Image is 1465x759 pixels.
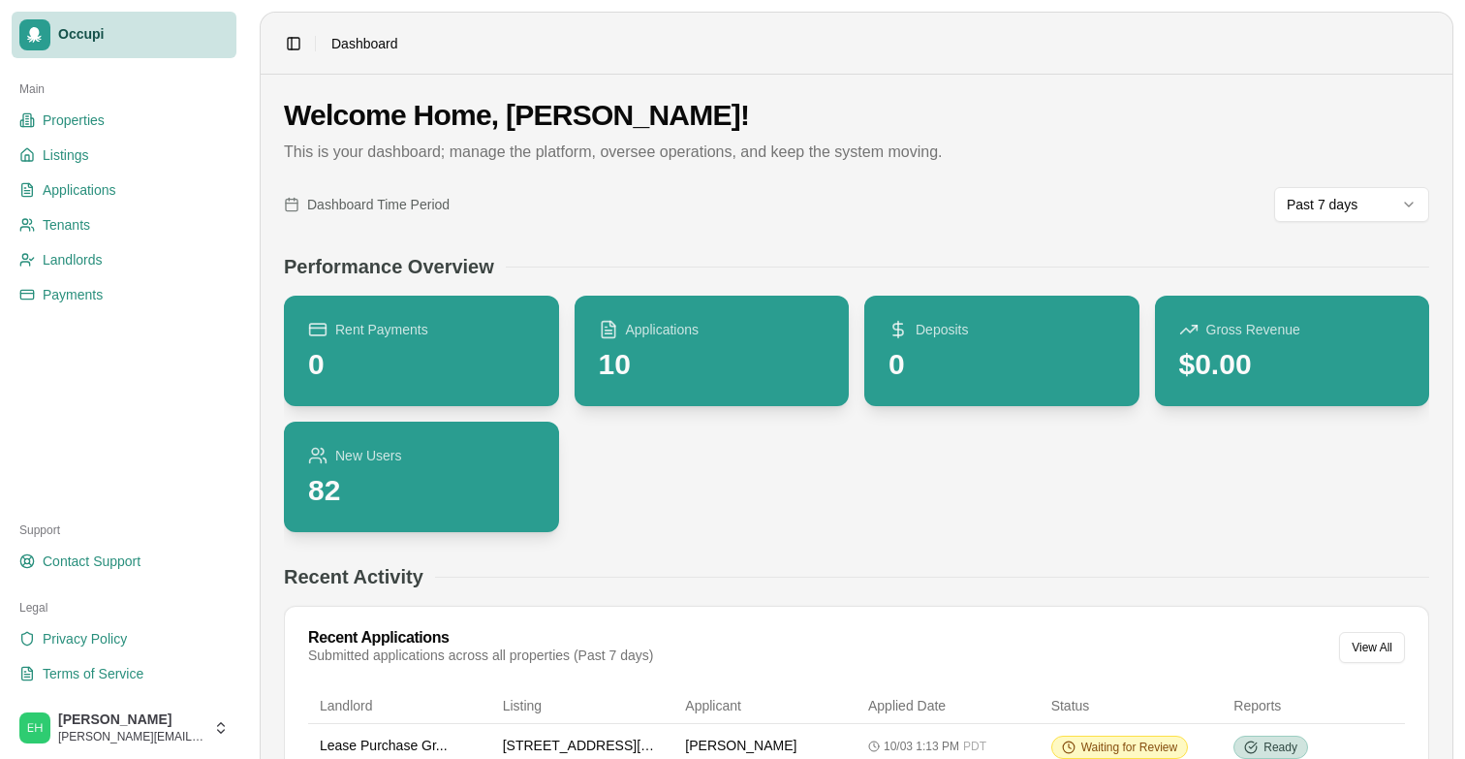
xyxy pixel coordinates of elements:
[335,446,401,465] span: New Users
[320,736,448,755] span: Lease Purchase Gr...
[335,320,428,339] span: Rent Payments
[331,34,398,53] span: Dashboard
[12,105,236,136] a: Properties
[1233,698,1281,713] span: Reports
[43,250,103,269] span: Landlords
[1206,320,1300,339] span: Gross Revenue
[284,563,423,590] h2: Recent Activity
[12,12,236,58] a: Occupi
[320,698,373,713] span: Landlord
[12,705,236,751] button: Emily Hart[PERSON_NAME][PERSON_NAME][EMAIL_ADDRESS][DOMAIN_NAME]
[884,739,959,754] span: 10/03 1:13 PM
[916,320,968,339] span: Deposits
[43,629,127,648] span: Privacy Policy
[12,244,236,275] a: Landlords
[43,215,90,235] span: Tenants
[308,347,428,382] div: 0
[503,736,663,755] span: [STREET_ADDRESS][PERSON_NAME]
[503,698,542,713] span: Listing
[12,174,236,206] a: Applications
[43,664,143,683] span: Terms of Service
[43,180,116,200] span: Applications
[308,473,401,508] div: 82
[12,74,236,105] div: Main
[43,552,140,571] span: Contact Support
[685,736,796,755] span: [PERSON_NAME]
[58,729,205,744] span: [PERSON_NAME][EMAIL_ADDRESS][DOMAIN_NAME]
[331,34,398,53] nav: breadcrumb
[1339,632,1405,663] button: View All
[626,320,700,339] span: Applications
[12,546,236,577] a: Contact Support
[599,347,700,382] div: 10
[284,98,1429,133] h1: Welcome Home, [PERSON_NAME]!
[43,111,105,130] span: Properties
[888,347,968,382] div: 0
[12,279,236,310] a: Payments
[868,698,946,713] span: Applied Date
[12,623,236,654] a: Privacy Policy
[12,592,236,623] div: Legal
[58,26,229,44] span: Occupi
[963,739,986,754] span: PDT
[19,712,50,743] img: Emily Hart
[12,658,236,689] a: Terms of Service
[12,209,236,240] a: Tenants
[43,145,88,165] span: Listings
[1263,740,1297,755] span: Ready
[43,285,103,304] span: Payments
[307,195,450,214] span: Dashboard Time Period
[58,712,205,729] span: [PERSON_NAME]
[1051,698,1090,713] span: Status
[12,140,236,171] a: Listings
[1179,347,1300,382] div: $0.00
[685,698,741,713] span: Applicant
[12,515,236,546] div: Support
[284,253,494,280] h2: Performance Overview
[1081,740,1178,755] span: Waiting for Review
[308,646,653,665] div: Submitted applications across all properties (Past 7 days)
[284,141,1429,164] p: This is your dashboard; manage the platform, oversee operations, and keep the system moving.
[308,630,653,646] div: Recent Applications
